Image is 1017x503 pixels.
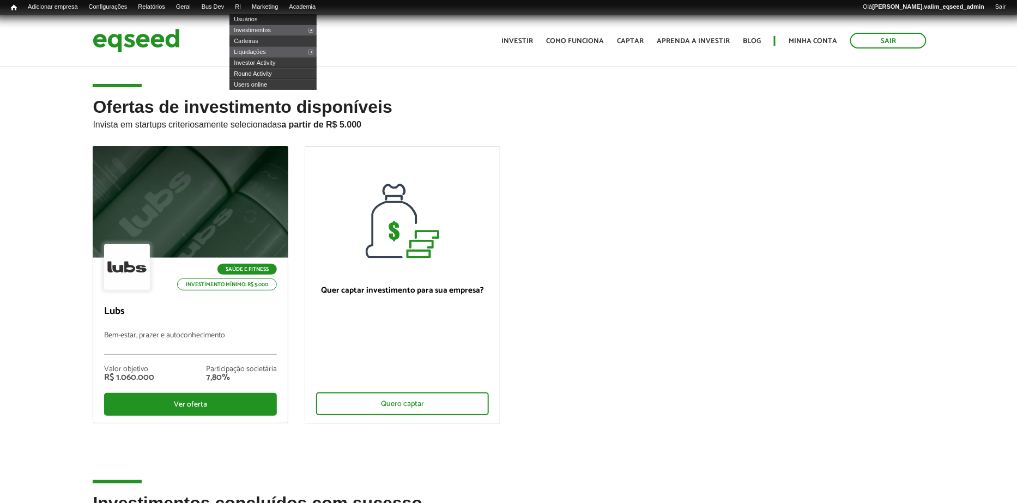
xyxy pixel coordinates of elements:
[93,98,924,146] h2: Ofertas de investimento disponíveis
[546,38,604,45] a: Como funciona
[281,120,361,129] strong: a partir de R$ 5.000
[196,3,230,11] a: Bus Dev
[22,3,83,11] a: Adicionar empresa
[93,146,288,423] a: Saúde e Fitness Investimento mínimo: R$ 5.000 Lubs Bem-estar, prazer e autoconhecimento Valor obj...
[873,3,985,10] strong: [PERSON_NAME].valim_eqseed_admin
[83,3,133,11] a: Configurações
[657,38,730,45] a: Aprenda a investir
[501,38,533,45] a: Investir
[104,373,154,382] div: R$ 1.060.000
[93,117,924,130] p: Invista em startups criteriosamente selecionadas
[171,3,196,11] a: Geral
[617,38,644,45] a: Captar
[316,286,489,295] p: Quer captar investimento para sua empresa?
[206,366,277,373] div: Participação societária
[206,373,277,382] div: 7,80%
[229,3,246,11] a: RI
[132,3,170,11] a: Relatórios
[93,26,180,55] img: EqSeed
[284,3,322,11] a: Academia
[316,392,489,415] div: Quero captar
[104,306,277,318] p: Lubs
[305,146,500,424] a: Quer captar investimento para sua empresa? Quero captar
[743,38,761,45] a: Blog
[246,3,283,11] a: Marketing
[217,264,277,275] p: Saúde e Fitness
[104,366,154,373] div: Valor objetivo
[789,38,837,45] a: Minha conta
[5,3,22,13] a: Início
[104,331,277,355] p: Bem-estar, prazer e autoconhecimento
[850,33,927,49] a: Sair
[177,278,277,290] p: Investimento mínimo: R$ 5.000
[990,3,1012,11] a: Sair
[104,393,277,416] div: Ver oferta
[858,3,990,11] a: Olá[PERSON_NAME].valim_eqseed_admin
[229,14,317,25] a: Usuários
[11,4,17,11] span: Início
